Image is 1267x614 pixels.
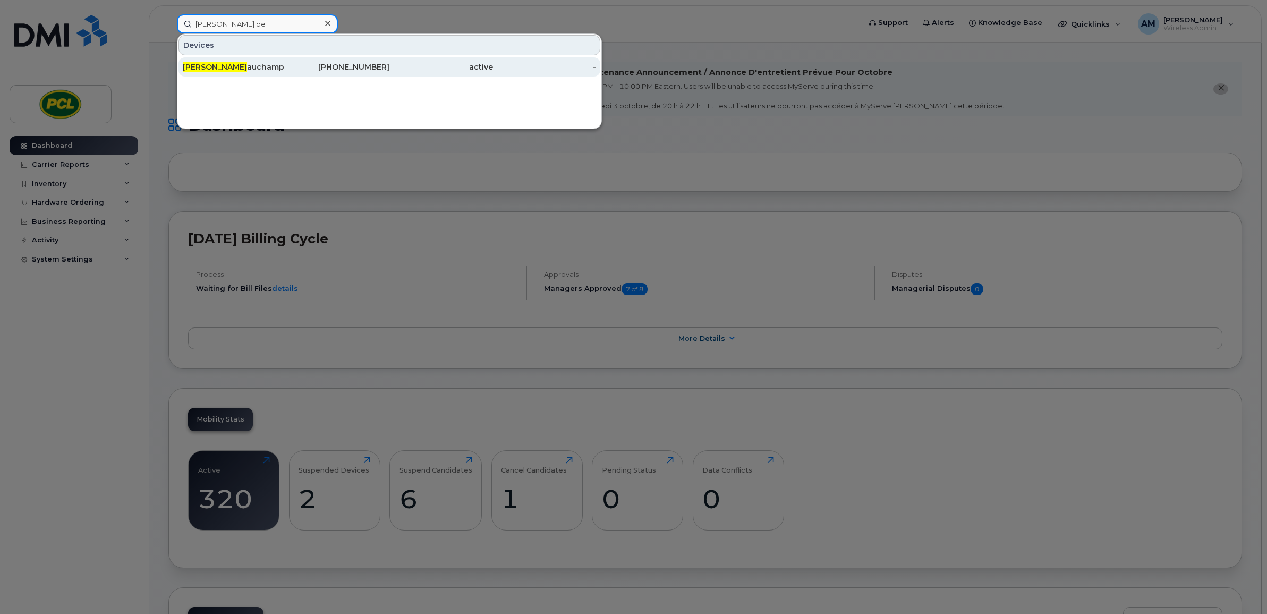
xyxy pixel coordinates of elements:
div: auchamp [183,62,286,72]
div: active [389,62,493,72]
div: - [493,62,597,72]
div: Devices [178,35,600,55]
div: [PHONE_NUMBER] [286,62,390,72]
a: [PERSON_NAME]auchamp[PHONE_NUMBER]active- [178,57,600,77]
span: [PERSON_NAME] [183,62,247,72]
